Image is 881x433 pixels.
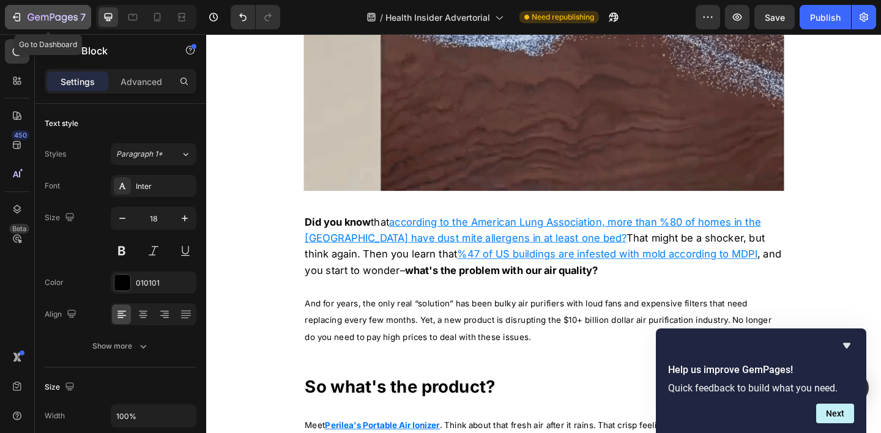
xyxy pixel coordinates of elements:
[206,34,881,433] iframe: Design area
[754,5,795,29] button: Save
[80,10,86,24] p: 7
[45,149,66,160] div: Styles
[136,278,193,289] div: 010101
[816,404,854,423] button: Next question
[452,215,457,228] u: ?
[231,5,280,29] div: Undo/Redo
[111,405,196,427] input: Auto
[45,118,78,129] div: Text style
[216,251,426,264] strong: what's the problem with our air quality?
[129,420,254,431] u: Perilea's Portable Air Ionizer
[273,233,600,246] a: %47 of US buildings are infested with mold according to MDPI
[810,11,841,24] div: Publish
[129,418,254,431] a: Perilea's Portable Air Ionizer
[106,371,628,397] h2: So what's the product?
[92,340,149,352] div: Show more
[45,410,65,421] div: Width
[385,11,490,24] span: Health Insider Advertorial
[5,5,91,29] button: 7
[107,420,129,431] span: Meet
[136,181,193,192] div: Inter
[532,12,594,23] span: Need republishing
[121,75,162,88] p: Advanced
[45,180,60,191] div: Font
[116,149,163,160] span: Paragraph 1*
[800,5,851,29] button: Publish
[380,11,383,24] span: /
[45,210,77,226] div: Size
[668,382,854,394] p: Quick feedback to build what you need.
[59,43,163,58] p: Text Block
[111,143,196,165] button: Paragraph 1*
[668,338,854,423] div: Help us improve GemPages!
[668,363,854,377] h2: Help us improve GemPages!
[45,277,64,288] div: Color
[107,288,615,336] span: And for years, the only real “solution” has been bulky air purifiers with loud fans and expensive...
[765,12,785,23] span: Save
[839,338,854,353] button: Hide survey
[45,379,77,396] div: Size
[45,335,196,357] button: Show more
[45,306,79,323] div: Align
[61,75,95,88] p: Settings
[9,224,29,234] div: Beta
[12,130,29,140] div: 450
